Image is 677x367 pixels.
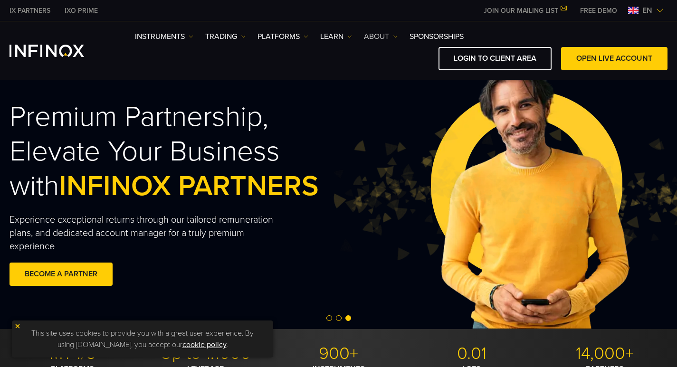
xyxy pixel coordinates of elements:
[2,6,57,16] a: INFINOX
[205,31,246,42] a: TRADING
[276,343,401,364] p: 900+
[10,213,288,253] p: Experience exceptional returns through our tailored remuneration plans, and dedicated account man...
[336,315,342,321] span: Go to slide 2
[10,263,113,286] a: BECOME A PARTNER
[10,343,135,364] p: MT4/5
[10,45,106,57] a: INFINOX Logo
[135,31,193,42] a: Instruments
[639,5,656,16] span: en
[364,31,398,42] a: ABOUT
[410,31,464,42] a: SPONSORSHIPS
[477,7,573,15] a: JOIN OUR MAILING LIST
[59,169,319,203] span: INFINOX PARTNERS
[10,100,358,204] h2: Premium Partnership, Elevate Your Business with
[257,31,308,42] a: PLATFORMS
[542,343,667,364] p: 14,000+
[14,323,21,329] img: yellow close icon
[57,6,105,16] a: INFINOX
[573,6,624,16] a: INFINOX MENU
[439,47,552,70] a: LOGIN TO CLIENT AREA
[17,325,268,353] p: This site uses cookies to provide you with a great user experience. By using [DOMAIN_NAME], you a...
[320,31,352,42] a: Learn
[409,343,534,364] p: 0.01
[561,47,667,70] a: OPEN LIVE ACCOUNT
[182,340,227,349] a: cookie policy
[345,315,351,321] span: Go to slide 3
[326,315,332,321] span: Go to slide 1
